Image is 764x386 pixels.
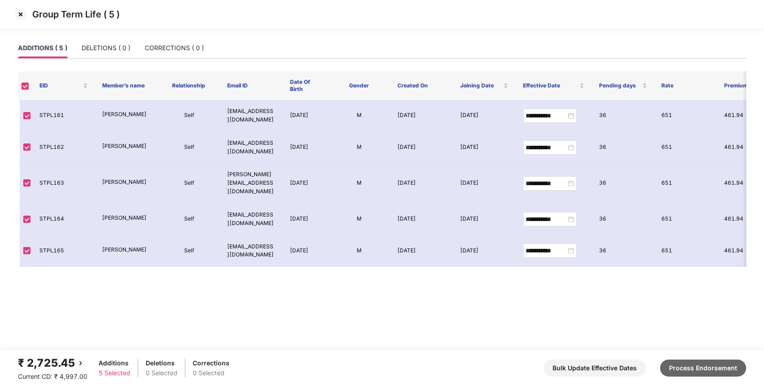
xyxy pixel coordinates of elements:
td: STPL161 [32,100,95,132]
img: svg+xml;base64,PHN2ZyBpZD0iQ3Jvc3MtMzJ4MzIiIHhtbG5zPSJodHRwOi8vd3d3LnczLm9yZy8yMDAwL3N2ZyIgd2lkdG... [13,7,28,22]
td: 651 [654,235,717,267]
p: [PERSON_NAME] [102,246,151,254]
button: Process Endorsement [660,360,746,377]
div: ₹ 2,725.45 [18,355,87,372]
td: STPL165 [32,235,95,267]
p: [PERSON_NAME] [102,178,151,186]
td: [DATE] [390,204,453,235]
div: 5 Selected [99,368,130,378]
td: [DATE] [453,132,516,164]
td: [DATE] [453,163,516,204]
th: Email ID [220,71,283,100]
td: [DATE] [390,100,453,132]
td: M [328,163,390,204]
td: [DATE] [390,235,453,267]
td: Self [158,132,220,164]
td: [DATE] [390,132,453,164]
td: Self [158,204,220,235]
td: [DATE] [453,204,516,235]
img: svg+xml;base64,PHN2ZyBpZD0iQmFjay0yMHgyMCIgeG1sbnM9Imh0dHA6Ly93d3cudzMub3JnLzIwMDAvc3ZnIiB3aWR0aD... [75,358,86,369]
th: Joining Date [453,71,516,100]
th: EID [32,71,95,100]
td: [DATE] [283,100,328,132]
td: [DATE] [453,235,516,267]
td: [DATE] [390,163,453,204]
button: Bulk Update Effective Dates [544,360,646,377]
div: 0 Selected [193,368,229,378]
td: M [328,235,390,267]
span: EID [39,82,81,89]
td: 36 [592,132,655,164]
td: [EMAIL_ADDRESS][DOMAIN_NAME] [220,100,283,132]
div: Deletions [146,358,177,368]
td: [EMAIL_ADDRESS][DOMAIN_NAME] [220,204,283,235]
th: Relationship [158,71,220,100]
th: Member’s name [95,71,158,100]
td: Self [158,163,220,204]
div: CORRECTIONS ( 0 ) [145,43,204,53]
div: 0 Selected [146,368,177,378]
td: Self [158,235,220,267]
td: [DATE] [283,132,328,164]
td: [DATE] [283,163,328,204]
td: [PERSON_NAME][EMAIL_ADDRESS][DOMAIN_NAME] [220,163,283,204]
span: Joining Date [460,82,502,89]
span: Effective Date [522,82,578,89]
th: Effective Date [515,71,591,100]
span: Pending days [599,82,640,89]
p: Group Term Life ( 5 ) [32,9,120,20]
div: Corrections [193,358,229,368]
th: Created On [390,71,453,100]
td: STPL163 [32,163,95,204]
td: M [328,204,390,235]
td: 36 [592,163,655,204]
p: [PERSON_NAME] [102,214,151,222]
td: [DATE] [283,204,328,235]
th: Pending days [591,71,654,100]
td: STPL162 [32,132,95,164]
td: [EMAIL_ADDRESS][DOMAIN_NAME] [220,235,283,267]
td: [DATE] [453,100,516,132]
div: Additions [99,358,130,368]
div: DELETIONS ( 0 ) [82,43,130,53]
td: 651 [654,132,717,164]
td: STPL164 [32,204,95,235]
td: 651 [654,100,717,132]
td: 36 [592,100,655,132]
td: 36 [592,235,655,267]
th: Rate [654,71,717,100]
td: 36 [592,204,655,235]
p: [PERSON_NAME] [102,110,151,119]
td: Self [158,100,220,132]
td: M [328,132,390,164]
td: M [328,100,390,132]
td: [DATE] [283,235,328,267]
td: [EMAIL_ADDRESS][DOMAIN_NAME] [220,132,283,164]
p: [PERSON_NAME] [102,142,151,151]
th: Date Of Birth [283,71,328,100]
td: 651 [654,163,717,204]
td: 651 [654,204,717,235]
span: Current CD: ₹ 4,997.00 [18,373,87,380]
div: ADDITIONS ( 5 ) [18,43,67,53]
th: Gender [328,71,390,100]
